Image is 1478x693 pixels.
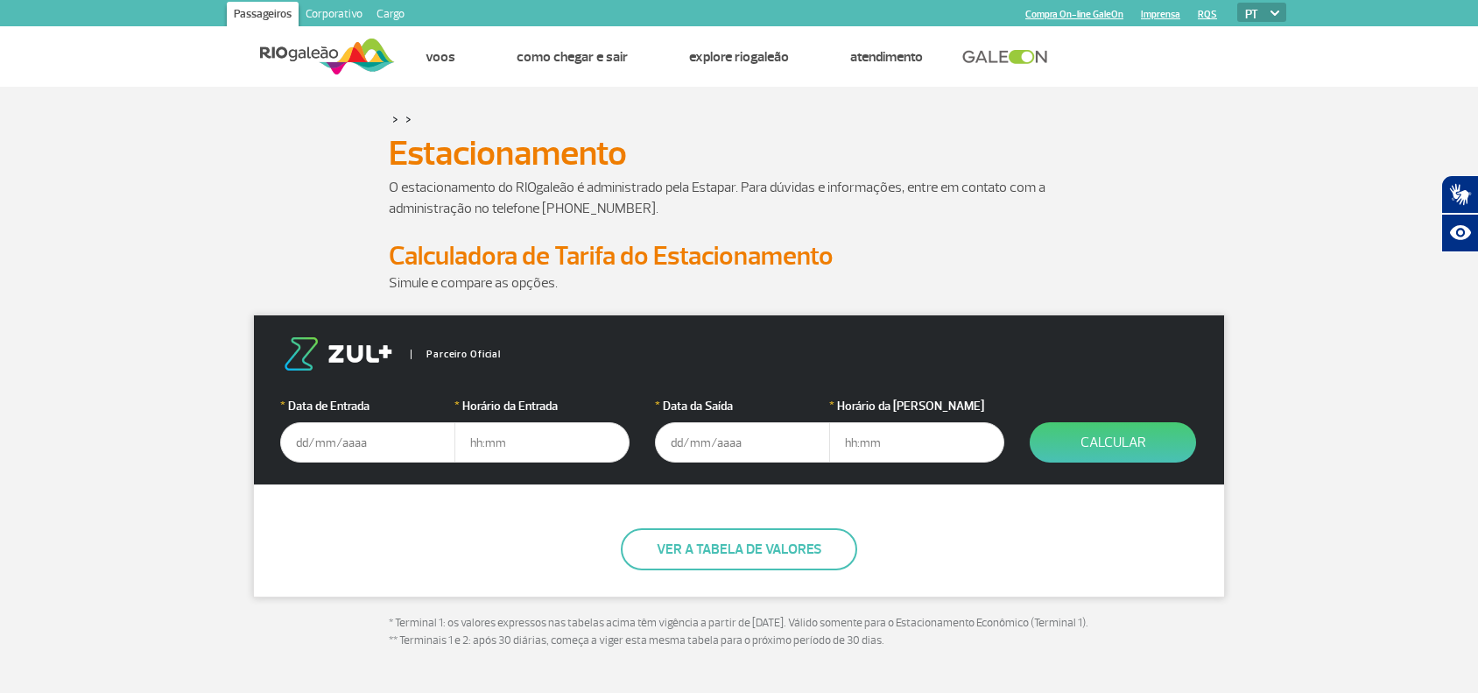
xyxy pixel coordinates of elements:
input: hh:mm [454,422,630,463]
a: Explore RIOgaleão [689,48,789,66]
img: logo-zul.png [280,337,396,371]
a: Compra On-line GaleOn [1025,9,1123,20]
p: O estacionamento do RIOgaleão é administrado pela Estapar. Para dúvidas e informações, entre em c... [389,177,1089,219]
h1: Estacionamento [389,138,1089,168]
a: Como chegar e sair [517,48,628,66]
input: dd/mm/aaaa [280,422,455,463]
button: Abrir tradutor de língua de sinais. [1441,175,1478,214]
p: * Terminal 1: os valores expressos nas tabelas acima têm vigência a partir de [DATE]. Válido some... [389,615,1089,649]
h2: Calculadora de Tarifa do Estacionamento [389,240,1089,272]
a: Passageiros [227,2,299,30]
a: RQS [1198,9,1217,20]
a: Voos [426,48,455,66]
div: Plugin de acessibilidade da Hand Talk. [1441,175,1478,252]
p: Simule e compare as opções. [389,272,1089,293]
a: > [392,109,398,129]
label: Data da Saída [655,397,830,415]
span: Parceiro Oficial [411,350,501,359]
a: Cargo [369,2,412,30]
input: dd/mm/aaaa [655,422,830,463]
a: Imprensa [1141,9,1180,20]
input: hh:mm [829,422,1004,463]
label: Horário da [PERSON_NAME] [829,397,1004,415]
a: > [405,109,412,129]
label: Data de Entrada [280,397,455,415]
button: Calcular [1030,422,1196,463]
button: Ver a tabela de valores [621,528,857,570]
a: Corporativo [299,2,369,30]
a: Atendimento [850,48,923,66]
button: Abrir recursos assistivos. [1441,214,1478,252]
label: Horário da Entrada [454,397,630,415]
